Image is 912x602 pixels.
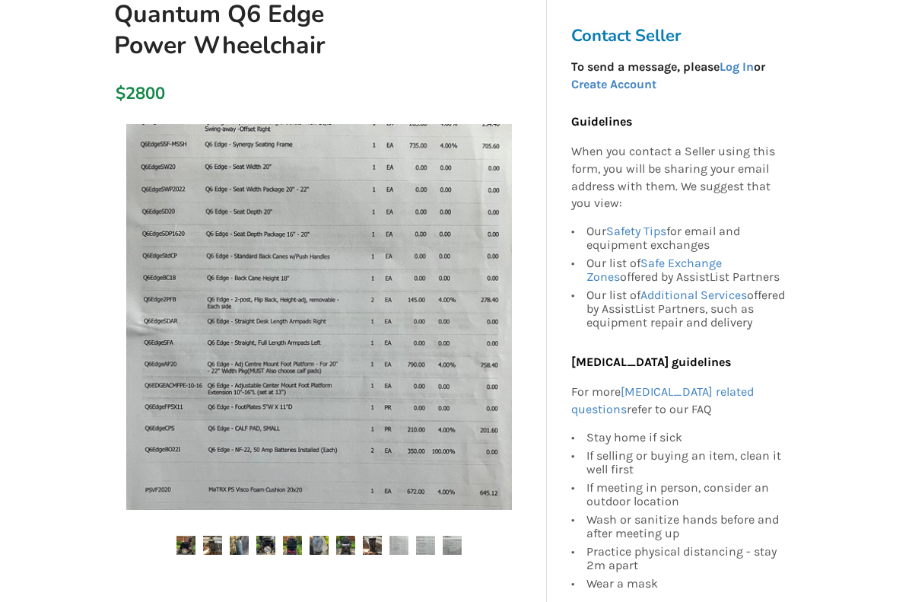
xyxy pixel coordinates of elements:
div: If selling or buying an item, clean it well first [586,447,789,479]
div: Practice physical distancing - stay 2m apart [586,543,789,575]
a: Additional Services [640,288,747,302]
img: quantum q6 edge power wheelchair-wheelchair-mobility-new westminster-assistlist-listing [416,536,435,555]
img: quantum q6 edge power wheelchair-wheelchair-mobility-new westminster-assistlist-listing [336,536,355,555]
img: quantum q6 edge power wheelchair-wheelchair-mobility-new westminster-assistlist-listing [283,536,302,555]
div: Wear a mask [586,575,789,591]
a: Safe Exchange Zones [586,256,722,284]
img: quantum q6 edge power wheelchair-wheelchair-mobility-new westminster-assistlist-listing [389,536,408,555]
p: When you contact a Seller using this form, you will be sharing your email address with them. We s... [571,143,789,212]
img: quantum q6 edge power wheelchair-wheelchair-mobility-new westminster-assistlist-listing [363,536,382,555]
div: Wash or sanitize hands before and after meeting up [586,511,789,543]
div: Stay home if sick [586,431,789,447]
a: [MEDICAL_DATA] related questions [571,384,754,416]
img: quantum q6 edge power wheelchair-wheelchair-mobility-new westminster-assistlist-listing [443,536,462,555]
p: For more refer to our FAQ [571,384,789,419]
div: If meeting in person, consider an outdoor location [586,479,789,511]
img: quantum q6 edge power wheelchair-wheelchair-mobility-new westminster-assistlist-listing [203,536,222,555]
div: $2800 [116,83,118,104]
img: quantum q6 edge power wheelchair-wheelchair-mobility-new westminster-assistlist-listing [310,536,329,555]
a: Log In [720,59,754,74]
div: Our for email and equipment exchanges [586,225,789,254]
div: Our list of offered by AssistList Partners, such as equipment repair and delivery [586,286,789,330]
img: quantum q6 edge power wheelchair-wheelchair-mobility-new westminster-assistlist-listing [230,536,249,555]
b: [MEDICAL_DATA] guidelines [571,355,731,369]
b: Guidelines [571,114,632,129]
a: Safety Tips [606,224,666,238]
img: quantum q6 edge power wheelchair-wheelchair-mobility-new westminster-assistlist-listing [256,536,275,555]
img: quantum q6 edge power wheelchair-wheelchair-mobility-new westminster-assistlist-listing [176,536,195,555]
a: Create Account [571,77,656,91]
strong: To send a message, please or [571,59,765,91]
div: Our list of offered by AssistList Partners [586,254,789,286]
h3: Contact Seller [571,25,796,46]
